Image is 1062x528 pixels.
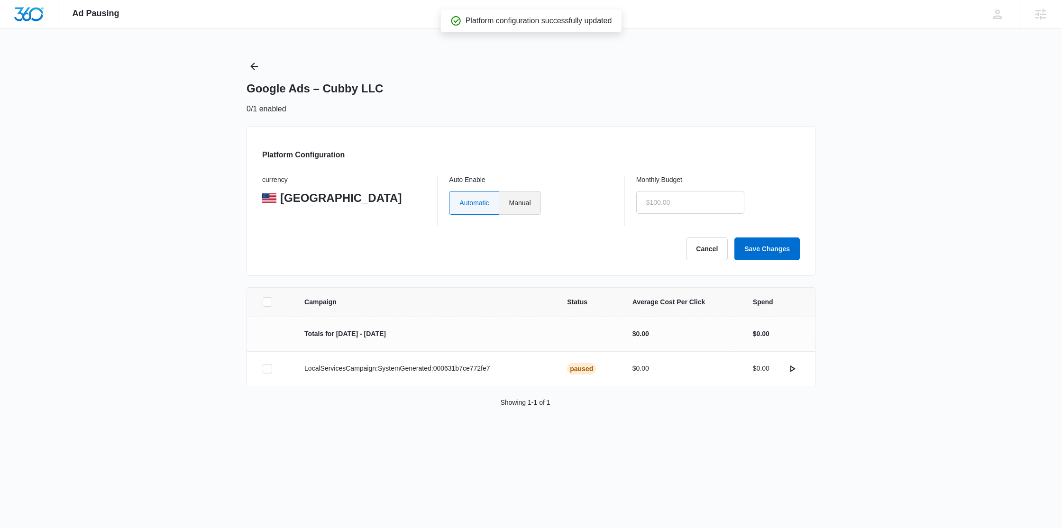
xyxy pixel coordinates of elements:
button: actions.activate [785,361,800,376]
p: 0/1 enabled [247,103,286,115]
p: currency [262,176,426,184]
input: $100.00 [636,191,744,214]
p: $0.00 [632,329,730,339]
button: Back [247,59,262,74]
h1: Google Ads – Cubby LLC [247,82,383,96]
p: LocalServicesCampaign:SystemGenerated:000631b7ce772fe7 [304,364,544,373]
button: Cancel [686,237,728,260]
p: Platform configuration successfully updated [466,15,612,27]
label: Automatic [449,191,499,215]
p: [GEOGRAPHIC_DATA] [280,191,402,205]
p: $0.00 [632,364,730,373]
p: Monthly Budget [636,176,800,184]
label: Manual [499,191,541,215]
span: Average Cost Per Click [632,297,730,307]
p: $0.00 [753,329,769,339]
div: Paused [567,363,596,374]
span: Campaign [304,297,544,307]
span: Ad Pausing [73,9,119,18]
p: Auto Enable [449,176,613,184]
p: Totals for [DATE] - [DATE] [304,329,544,339]
span: Status [567,297,609,307]
span: Spend [753,297,800,307]
p: $0.00 [753,364,769,373]
img: United States [262,193,276,203]
button: Save Changes [734,237,800,260]
p: Showing 1-1 of 1 [500,398,550,408]
h3: Platform Configuration [262,149,345,161]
